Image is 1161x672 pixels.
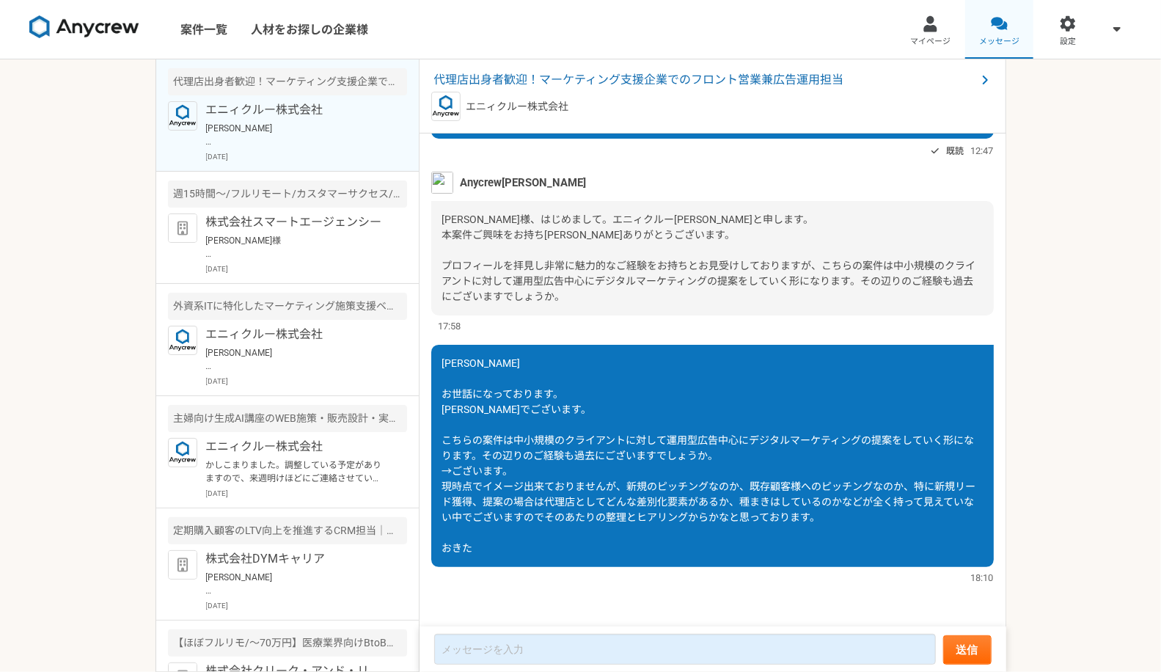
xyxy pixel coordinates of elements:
img: naoya%E3%81%AE%E3%82%B3%E3%83%92%E3%82%9A%E3%83%BC.jpeg [431,172,453,194]
p: [DATE] [206,151,407,162]
span: 既読 [946,142,964,160]
img: logo_text_blue_01.png [168,101,197,131]
span: [PERSON_NAME] お世話になっております。 [PERSON_NAME]でございます。 こちらの案件は中小規模のクライアントに対して運用型広告中心にデジタルマーケティングの提案をしていく... [442,357,976,554]
span: メッセージ [979,36,1019,48]
img: 8DqYSo04kwAAAAASUVORK5CYII= [29,15,139,39]
span: 12:47 [971,144,994,158]
p: エニィクルー株式会社 [466,99,569,114]
p: [PERSON_NAME]様 ご回答ありがとうございます。 ぜひ一度弊社の担当と面談の機会をいただけますと幸いです。 下記のURLにて面談のご調整をよろしくお願いいたします。 [URL][DOM... [206,234,387,260]
img: default_org_logo-42cde973f59100197ec2c8e796e4974ac8490bb5b08a0eb061ff975e4574aa76.png [168,213,197,243]
span: マイページ [910,36,951,48]
img: logo_text_blue_01.png [431,92,461,121]
span: 設定 [1060,36,1076,48]
p: [PERSON_NAME] お世話になっております。 [PERSON_NAME]でございます。 ・サイバーセキュリティ領域の企業に対するマーケティング支援のご経験 →ございません。 ・外資系等、... [206,346,387,373]
button: 送信 [943,635,992,665]
div: 【ほぼフルリモ/～70万円】医療業界向けBtoBマーケティングプロデューサー [168,629,407,657]
div: 週15時間〜/フルリモート/カスタマーサクセス/AIツール導入支援担当! [168,180,407,208]
span: 17:58 [438,319,461,333]
p: [DATE] [206,376,407,387]
div: 外資系ITに特化したマーケティング施策支援ベンチャー PM（施策の運用〜管理） [168,293,407,320]
div: 定期購入顧客のLTV向上を推進するCRM担当｜週3〜5日稼働 [168,517,407,544]
div: 主婦向け生成AI講座のWEB施策・販売設計・実行ディレクター募集 [168,405,407,432]
p: 株式会社スマートエージェンシー [206,213,387,231]
span: 18:10 [971,571,994,585]
div: 代理店出身者歓迎！マーケティング支援企業でのフロント営業兼広告運用担当 [168,68,407,95]
p: [DATE] [206,263,407,274]
p: 株式会社DYMキャリア [206,550,387,568]
img: logo_text_blue_01.png [168,438,197,467]
p: エニィクルー株式会社 [206,438,387,456]
p: [PERSON_NAME] お世話になっております。 [PERSON_NAME]でございます。 こちらの案件は中小規模のクライアントに対して運用型広告中心にデジタルマーケティングの提案をしていく... [206,122,387,148]
p: [DATE] [206,488,407,499]
p: エニィクルー株式会社 [206,326,387,343]
span: Anycrew[PERSON_NAME] [460,175,586,191]
p: [PERSON_NAME] お世話になっております。 承知致しました。 では[DATE]11:00 ～ 何卒宜しくお願い致します。 おきた [206,571,387,597]
p: かしこまりました。調整している予定がありますので、来週明けほどにご連絡させていただきます。 よろしくお願いいたします。 [206,459,387,485]
span: 代理店出身者歓迎！マーケティング支援企業でのフロント営業兼広告運用担当 [434,71,976,89]
span: [PERSON_NAME]様、はじめまして。エニィクルー[PERSON_NAME]と申します。 本案件ご興味をお持ち[PERSON_NAME]ありがとうございます。 プロフィールを拝見し非常に魅... [442,213,976,302]
img: logo_text_blue_01.png [168,326,197,355]
img: default_org_logo-42cde973f59100197ec2c8e796e4974ac8490bb5b08a0eb061ff975e4574aa76.png [168,550,197,580]
p: [DATE] [206,600,407,611]
p: エニィクルー株式会社 [206,101,387,119]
